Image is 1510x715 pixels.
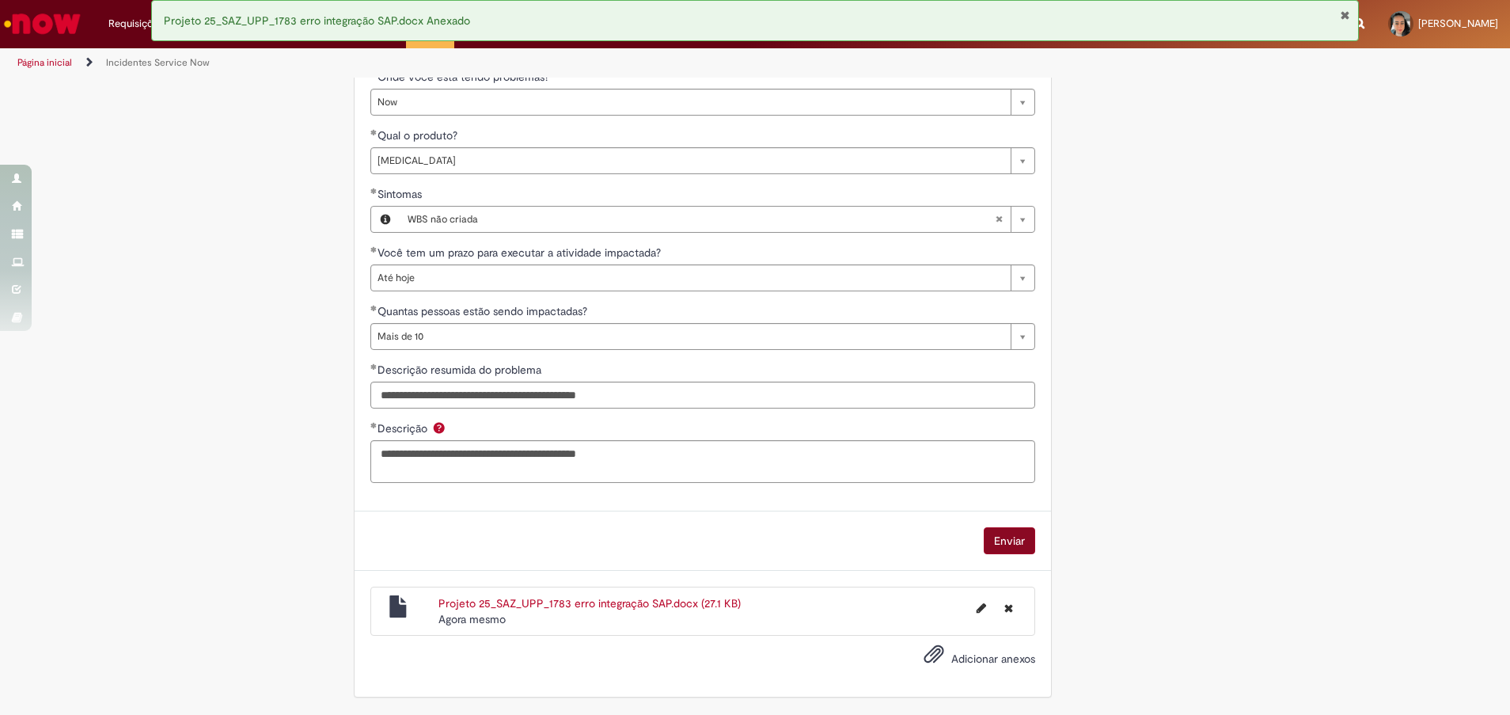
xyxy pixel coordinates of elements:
span: [PERSON_NAME] [1418,17,1498,30]
a: WBS não criadaLimpar campo Sintomas [400,207,1034,232]
span: [MEDICAL_DATA] [377,148,1003,173]
span: Descrição [377,421,431,435]
span: Onde você está tendo problemas? [377,70,552,84]
span: Agora mesmo [438,612,506,626]
a: Incidentes Service Now [106,56,210,69]
span: Obrigatório Preenchido [370,188,377,194]
a: Página inicial [17,56,72,69]
span: Now [377,89,1003,115]
span: Requisições [108,16,164,32]
abbr: Limpar campo Sintomas [987,207,1011,232]
span: Obrigatório Preenchido [370,422,377,428]
button: Editar nome de arquivo Projeto 25_SAZ_UPP_1783 erro integração SAP.docx [967,595,996,621]
button: Sintomas, Visualizar este registro WBS não criada [371,207,400,232]
span: Projeto 25_SAZ_UPP_1783 erro integração SAP.docx Anexado [164,13,470,28]
button: Enviar [984,527,1035,554]
button: Excluir Projeto 25_SAZ_UPP_1783 erro integração SAP.docx [995,595,1022,621]
span: Quantas pessoas estão sendo impactadas? [377,304,590,318]
a: Projeto 25_SAZ_UPP_1783 erro integração SAP.docx (27.1 KB) [438,596,741,610]
span: Obrigatório Preenchido [370,246,377,253]
img: ServiceNow [2,8,83,40]
span: Obrigatório Preenchido [370,305,377,311]
time: 29/09/2025 15:35:45 [438,612,506,626]
ul: Trilhas de página [12,48,995,78]
span: WBS não criada [408,207,995,232]
span: Descrição resumida do problema [377,363,544,377]
button: Fechar Notificação [1340,9,1350,21]
span: Até hoje [377,265,1003,291]
span: Sintomas [377,187,425,201]
span: Mais de 10 [377,324,1003,349]
span: Obrigatório Preenchido [370,363,377,370]
textarea: Descrição [370,440,1035,483]
span: Ajuda para Descrição [430,421,449,434]
button: Adicionar anexos [920,640,948,676]
span: Qual o produto? [377,128,461,143]
span: Obrigatório Preenchido [370,129,377,135]
span: Adicionar anexos [951,652,1035,667]
span: Você tem um prazo para executar a atividade impactada? [377,245,664,260]
input: Descrição resumida do problema [370,382,1035,409]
